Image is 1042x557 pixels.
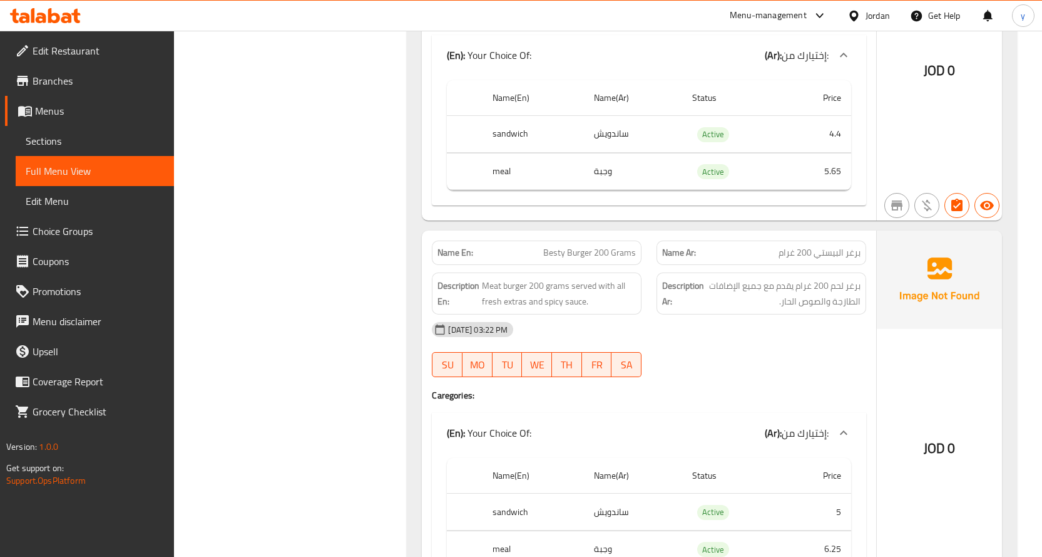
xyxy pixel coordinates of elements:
th: Status [682,458,784,494]
button: Has choices [944,193,969,218]
span: Active [697,127,729,142]
span: JOD [924,58,945,83]
span: Grocery Checklist [33,404,164,419]
th: meal [483,153,584,190]
div: Active [697,164,729,179]
span: SA [616,356,636,374]
b: (En): [447,46,465,65]
th: Price [783,458,851,494]
a: Support.OpsPlatform [6,472,86,489]
span: Full Menu View [26,164,164,179]
button: TH [552,352,582,377]
a: Menus [5,96,174,126]
a: Coupons [5,246,174,276]
div: (En): Your Choice Of:(Ar):إختيارك من: [432,35,866,75]
a: Promotions [5,276,174,306]
span: WE [527,356,547,374]
th: Name(Ar) [584,80,682,116]
th: Name(Ar) [584,458,682,494]
span: 0 [948,436,955,461]
th: sandwich [483,116,584,153]
a: Grocery Checklist [5,397,174,427]
b: (Ar): [765,424,782,442]
td: ساندويش [584,116,682,153]
span: برغر البيستي 200 غرام [779,246,861,259]
span: Coverage Report [33,374,164,389]
span: Besty Burger 200 Grams [543,246,636,259]
button: WE [522,352,552,377]
span: Active [697,505,729,519]
a: Edit Restaurant [5,36,174,66]
span: [DATE] 03:22 PM [443,324,513,336]
th: Name(En) [483,80,584,116]
table: choices table [447,80,851,190]
span: Choice Groups [33,224,164,239]
span: Upsell [33,344,164,359]
span: Active [697,165,729,179]
div: Active [697,505,729,520]
p: Your Choice Of: [447,425,531,440]
span: Branches [33,73,164,88]
a: Coverage Report [5,367,174,397]
strong: Name Ar: [662,246,696,259]
a: Branches [5,66,174,96]
span: إختيارك من: [782,424,829,442]
td: ساندويش [584,494,682,531]
span: Promotions [33,284,164,299]
span: 1.0.0 [39,439,58,455]
th: Name(En) [483,458,584,494]
button: SU [432,352,462,377]
span: برغر لحم 200 غرام يقدم مع جميع الإضافات الطازجة والصوص الحار. [707,278,861,309]
div: Menu-management [730,8,807,23]
button: Purchased item [914,193,939,218]
a: Choice Groups [5,216,174,246]
td: 5.65 [783,153,851,190]
p: Your Choice Of: [447,48,531,63]
th: sandwich [483,494,584,531]
td: 4.4 [783,116,851,153]
span: SU [437,356,457,374]
span: y [1021,9,1025,23]
th: Price [783,80,851,116]
td: وجبة [584,153,682,190]
span: Sections [26,133,164,148]
button: MO [462,352,493,377]
span: إختيارك من: [782,46,829,65]
th: Status [682,80,784,116]
span: Menu disclaimer [33,314,164,329]
h4: Caregories: [432,389,866,402]
span: Version: [6,439,37,455]
button: SA [611,352,641,377]
span: Get support on: [6,460,64,476]
span: Active [697,543,729,557]
span: Coupons [33,254,164,269]
button: FR [582,352,612,377]
div: (En): Your Choice Of:(Ar):إختيارك من: [432,413,866,453]
span: JOD [924,436,945,461]
span: FR [587,356,607,374]
a: Upsell [5,336,174,367]
a: Sections [16,126,174,156]
td: 5 [783,494,851,531]
span: Meat burger 200 grams served with all fresh extras and spicy sauce. [482,278,636,309]
b: (En): [447,424,465,442]
a: Full Menu View [16,156,174,186]
strong: Description Ar: [662,278,704,309]
span: Edit Restaurant [33,43,164,58]
span: TH [557,356,577,374]
button: TU [493,352,523,377]
span: MO [467,356,488,374]
span: Edit Menu [26,194,164,209]
a: Edit Menu [16,186,174,216]
span: Menus [35,103,164,118]
img: Ae5nvW7+0k+MAAAAAElFTkSuQmCC [877,231,1002,328]
strong: Name En: [437,246,473,259]
a: Menu disclaimer [5,306,174,336]
button: Not branch specific item [884,193,909,218]
div: Jordan [866,9,890,23]
strong: Description En: [437,278,479,309]
b: (Ar): [765,46,782,65]
span: TU [498,356,518,374]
